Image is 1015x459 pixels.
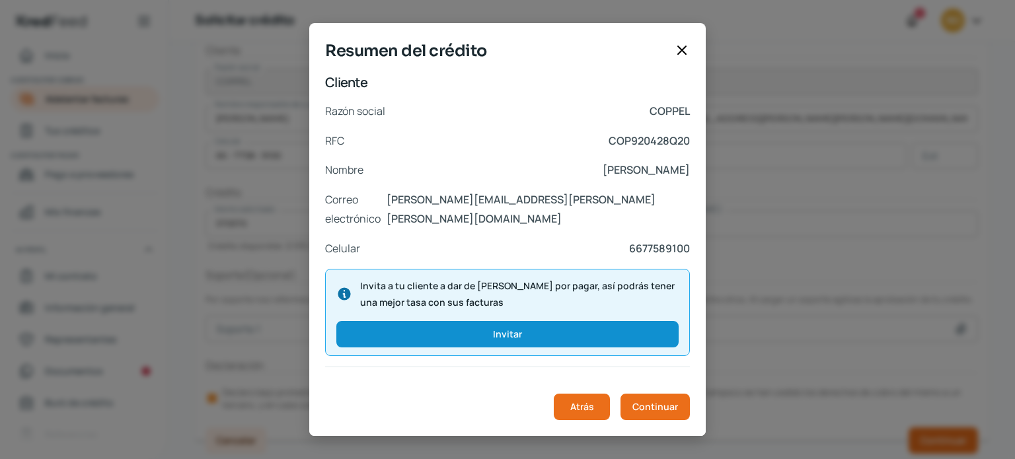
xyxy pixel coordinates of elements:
[493,330,522,339] span: Invitar
[325,73,690,91] p: Cliente
[603,160,690,180] p: [PERSON_NAME]
[325,190,387,229] p: Correo electrónico
[325,131,344,151] p: RFC
[325,160,363,180] p: Nombre
[570,402,594,411] span: Atrás
[620,394,690,420] button: Continuar
[554,394,610,420] button: Atrás
[325,102,385,121] p: Razón social
[325,39,669,63] span: Resumen del crédito
[325,239,360,258] p: Celular
[650,102,690,121] p: COPPEL
[609,131,690,151] p: COP920428Q20
[336,321,679,347] button: Invitar
[387,190,690,229] p: [PERSON_NAME][EMAIL_ADDRESS][PERSON_NAME][PERSON_NAME][DOMAIN_NAME]
[629,239,690,258] p: 6677589100
[632,402,678,411] span: Continuar
[360,277,679,310] span: Invita a tu cliente a dar de [PERSON_NAME] por pagar, así podrás tener una mejor tasa con sus fac...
